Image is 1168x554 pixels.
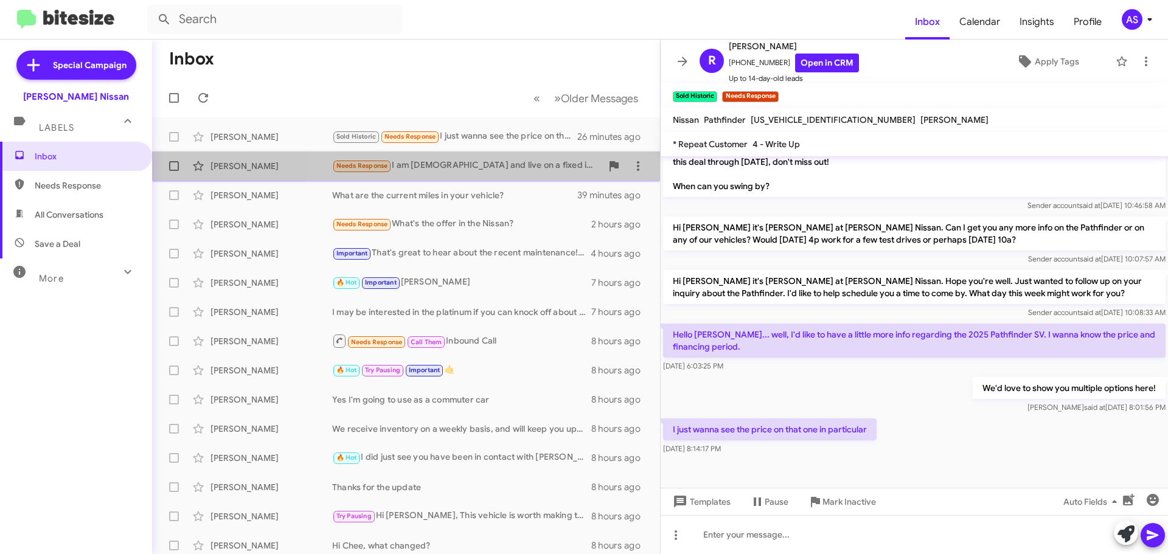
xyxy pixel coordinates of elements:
[729,54,859,72] span: [PHONE_NUMBER]
[210,335,332,347] div: [PERSON_NAME]
[332,246,591,260] div: That's great to hear about the recent maintenance! It sounds like the vehicle is in good shape. W...
[332,275,591,289] div: [PERSON_NAME]
[336,512,372,520] span: Try Pausing
[336,162,388,170] span: Needs Response
[1028,308,1166,317] span: Sender account [DATE] 10:08:33 AM
[1064,4,1111,40] span: Profile
[591,393,650,406] div: 8 hours ago
[409,366,440,374] span: Important
[210,539,332,552] div: [PERSON_NAME]
[663,444,721,453] span: [DATE] 8:14:17 PM
[704,114,746,125] span: Pathfinder
[591,510,650,522] div: 8 hours ago
[554,91,561,106] span: »
[35,179,138,192] span: Needs Response
[23,91,129,103] div: [PERSON_NAME] Nissan
[365,279,397,286] span: Important
[708,51,716,71] span: R
[1027,201,1166,210] span: Sender account [DATE] 10:46:58 AM
[336,133,377,140] span: Sold Historic
[384,133,436,140] span: Needs Response
[663,216,1166,251] p: Hi [PERSON_NAME] it's [PERSON_NAME] at [PERSON_NAME] Nissan. Can I get you any more info on the P...
[527,86,645,111] nav: Page navigation example
[210,510,332,522] div: [PERSON_NAME]
[1111,9,1155,30] button: AS
[577,189,650,201] div: 39 minutes ago
[210,452,332,464] div: [PERSON_NAME]
[905,4,950,40] a: Inbox
[210,481,332,493] div: [PERSON_NAME]
[332,509,591,523] div: Hi [PERSON_NAME], This vehicle is worth making the drive! Would this weekend work for you to stop...
[591,364,650,376] div: 8 hours ago
[332,481,591,493] div: Thanks for the update
[336,220,388,228] span: Needs Response
[332,159,602,173] div: I am [DEMOGRAPHIC_DATA] and live on a fixed income. Although My health concerns are minimal.. I d...
[547,86,645,111] button: Next
[591,539,650,552] div: 8 hours ago
[332,423,591,435] div: We receive inventory on a weekly basis, and will keep you updated with what we receive!
[332,189,577,201] div: What are the current miles in your vehicle?
[1054,491,1131,513] button: Auto Fields
[210,218,332,230] div: [PERSON_NAME]
[591,423,650,435] div: 8 hours ago
[1084,403,1105,412] span: said at
[210,423,332,435] div: [PERSON_NAME]
[210,306,332,318] div: [PERSON_NAME]
[920,114,989,125] span: [PERSON_NAME]
[39,273,64,284] span: More
[16,50,136,80] a: Special Campaign
[35,238,80,250] span: Save a Deal
[1010,4,1064,40] a: Insights
[332,333,591,348] div: Inbound Call
[795,54,859,72] a: Open in CRM
[798,491,886,513] button: Mark Inactive
[210,160,332,172] div: [PERSON_NAME]
[411,338,442,346] span: Call Them
[1028,254,1166,263] span: Sender account [DATE] 10:07:57 AM
[577,131,650,143] div: 26 minutes ago
[332,130,577,144] div: I just wanna see the price on that one in particular
[53,59,127,71] span: Special Campaign
[147,5,403,34] input: Search
[591,306,650,318] div: 7 hours ago
[591,335,650,347] div: 8 hours ago
[765,491,788,513] span: Pause
[332,363,591,377] div: 🤙
[561,92,638,105] span: Older Messages
[1035,50,1079,72] span: Apply Tags
[534,91,540,106] span: «
[336,249,368,257] span: Important
[210,364,332,376] div: [PERSON_NAME]
[670,491,731,513] span: Templates
[332,217,591,231] div: What's the offer in the Nissan?
[351,338,403,346] span: Needs Response
[663,418,877,440] p: I just wanna see the price on that one in particular
[35,209,103,221] span: All Conversations
[591,218,650,230] div: 2 hours ago
[332,393,591,406] div: Yes I'm going to use as a commuter car
[673,139,748,150] span: * Repeat Customer
[365,366,400,374] span: Try Pausing
[526,86,547,111] button: Previous
[336,366,357,374] span: 🔥 Hot
[722,91,778,102] small: Needs Response
[210,189,332,201] div: [PERSON_NAME]
[210,248,332,260] div: [PERSON_NAME]
[332,539,591,552] div: Hi Chee, what changed?
[336,454,357,462] span: 🔥 Hot
[591,481,650,493] div: 8 hours ago
[210,277,332,289] div: [PERSON_NAME]
[332,451,591,465] div: I did just see you have been in contact with [PERSON_NAME] as well ! thanks for the update
[950,4,1010,40] a: Calendar
[1122,9,1142,30] div: AS
[1027,403,1166,412] span: [PERSON_NAME] [DATE] 8:01:56 PM
[591,452,650,464] div: 8 hours ago
[210,131,332,143] div: [PERSON_NAME]
[169,49,214,69] h1: Inbox
[753,139,800,150] span: 4 - Write Up
[973,377,1166,399] p: We'd love to show you multiple options here!
[663,270,1166,304] p: Hi [PERSON_NAME] it's [PERSON_NAME] at [PERSON_NAME] Nissan. Hope you're well. Just wanted to fol...
[729,39,859,54] span: [PERSON_NAME]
